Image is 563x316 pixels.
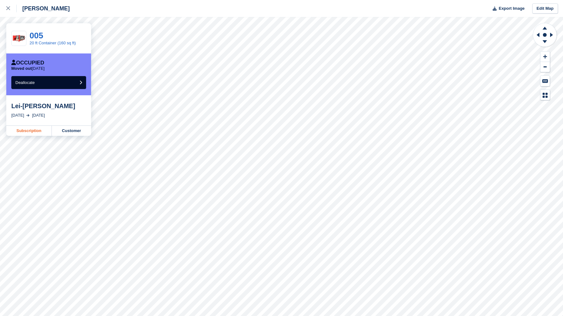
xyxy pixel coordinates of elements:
a: 005 [30,31,43,40]
div: Occupied [11,60,44,66]
div: [DATE] [11,112,24,119]
span: Moved out [11,66,32,71]
button: Map Legend [540,90,550,100]
a: Subscription [6,126,52,136]
button: Deallocate [11,76,86,89]
p: [DATE] [11,66,45,71]
div: [PERSON_NAME] [17,5,70,12]
div: Lei-[PERSON_NAME] [11,102,86,110]
a: Customer [52,126,91,136]
button: Export Image [489,3,525,14]
button: Zoom Out [540,62,550,72]
a: Edit Map [532,3,558,14]
a: 20 ft Container (160 sq ft) [30,41,76,45]
img: 20ftContainerDiagram.jpg [12,34,26,43]
button: Zoom In [540,52,550,62]
div: [DATE] [32,112,45,119]
button: Keyboard Shortcuts [540,76,550,86]
span: Export Image [499,5,524,12]
span: Deallocate [15,80,35,85]
img: arrow-right-light-icn-cde0832a797a2874e46488d9cf13f60e5c3a73dbe684e267c42b8395dfbc2abf.svg [26,114,30,117]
